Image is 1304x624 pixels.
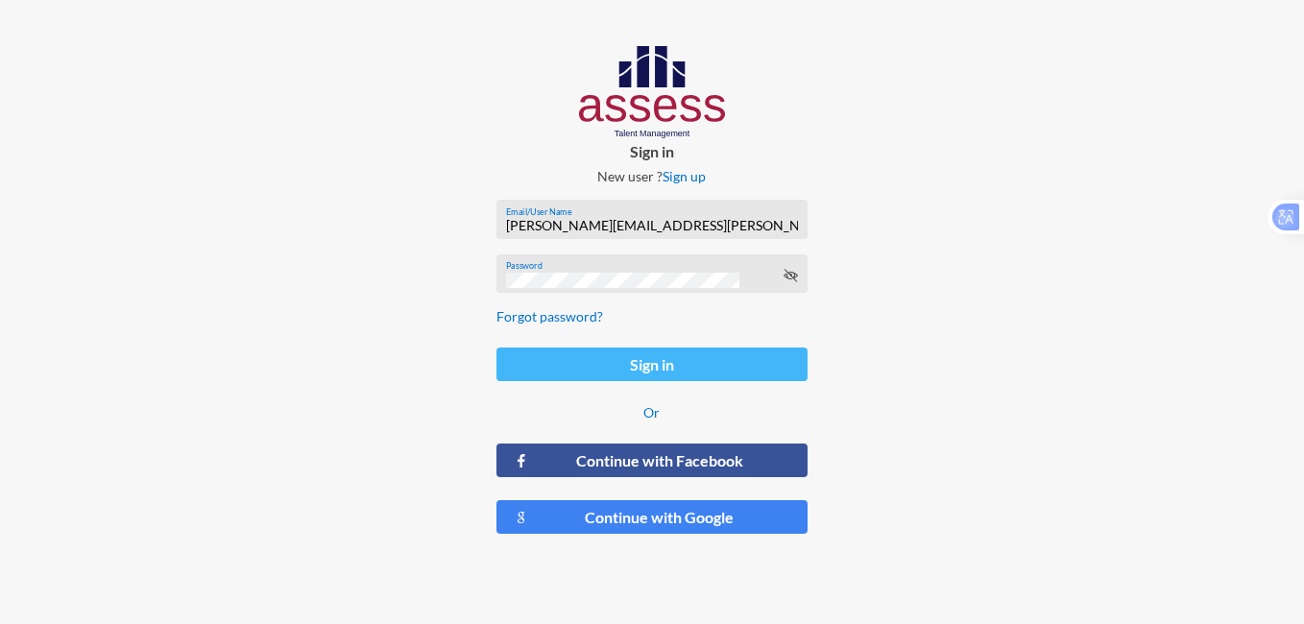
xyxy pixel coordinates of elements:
a: Forgot password? [496,308,603,324]
img: AssessLogoo.svg [579,46,726,138]
input: Email/User Name [506,218,798,233]
p: Or [496,404,809,420]
button: Sign in [496,348,809,381]
p: New user ? [481,168,824,184]
p: Sign in [481,142,824,160]
button: Continue with Facebook [496,444,809,477]
a: Sign up [663,168,706,184]
button: Continue with Google [496,500,809,534]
